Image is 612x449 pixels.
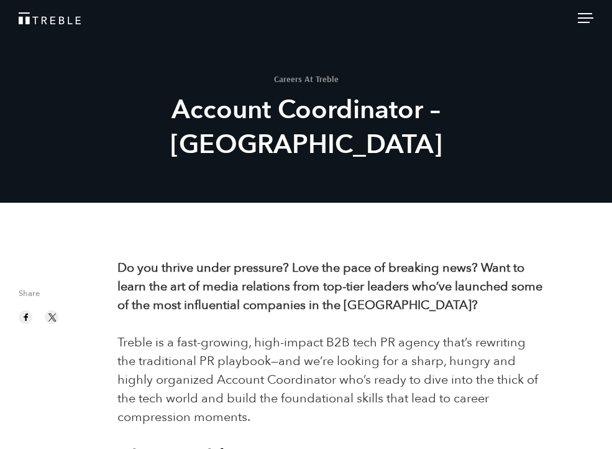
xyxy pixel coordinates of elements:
a: Treble Homepage [19,12,593,24]
span: Share [19,290,99,304]
img: Treble logo [19,12,81,24]
span: Treble is a fast-growing, high-impact B2B tech PR agency that’s rewriting the traditional PR play... [117,334,538,425]
img: facebook sharing button [21,312,32,323]
h1: Careers At Treble [77,75,536,83]
b: Do you thrive under pressure? Love the pace of breaking news? Want to learn the art of media rela... [117,259,542,313]
h2: Account Coordinator – [GEOGRAPHIC_DATA] [77,93,536,162]
img: twitter sharing button [47,312,58,323]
